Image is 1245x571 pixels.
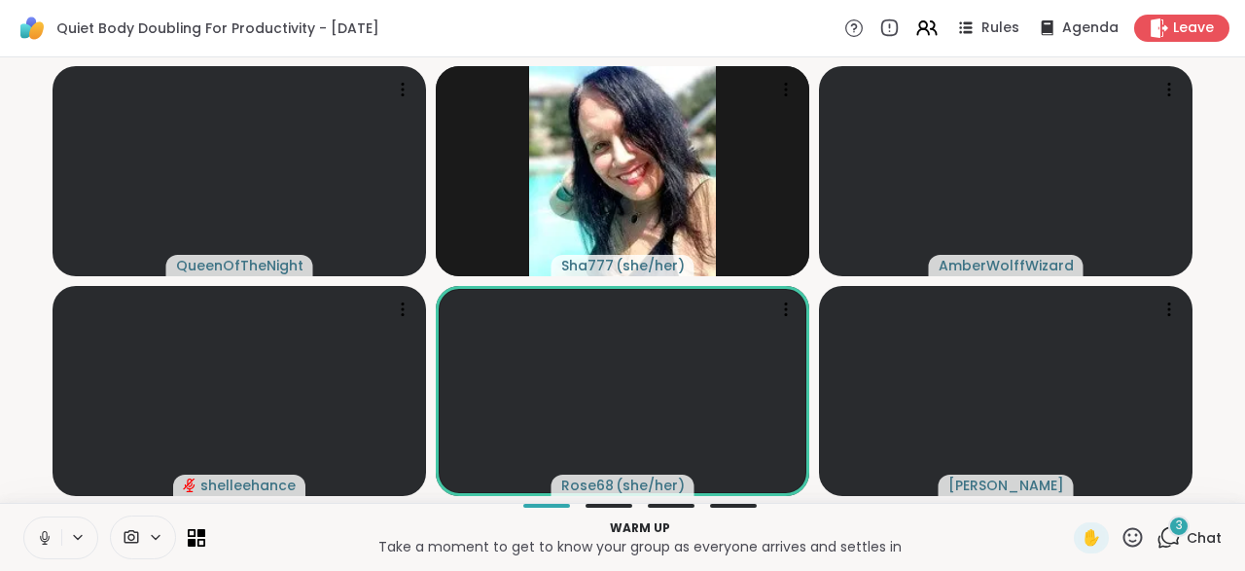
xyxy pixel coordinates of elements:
span: Sha777 [561,256,614,275]
span: Agenda [1062,18,1119,38]
span: Rules [981,18,1019,38]
span: ( she/her ) [616,476,685,495]
span: audio-muted [183,479,196,492]
img: Sha777 [529,66,716,276]
span: ✋ [1082,526,1101,550]
span: 3 [1176,517,1183,534]
p: Take a moment to get to know your group as everyone arrives and settles in [217,537,1062,556]
span: Rose68 [561,476,614,495]
span: ( she/her ) [616,256,685,275]
span: [PERSON_NAME] [948,476,1064,495]
span: QueenOfTheNight [176,256,303,275]
span: Chat [1187,528,1222,548]
span: Leave [1173,18,1214,38]
span: Quiet Body Doubling For Productivity - [DATE] [56,18,379,38]
span: AmberWolffWizard [939,256,1074,275]
p: Warm up [217,519,1062,537]
img: ShareWell Logomark [16,12,49,45]
span: shelleehance [200,476,296,495]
